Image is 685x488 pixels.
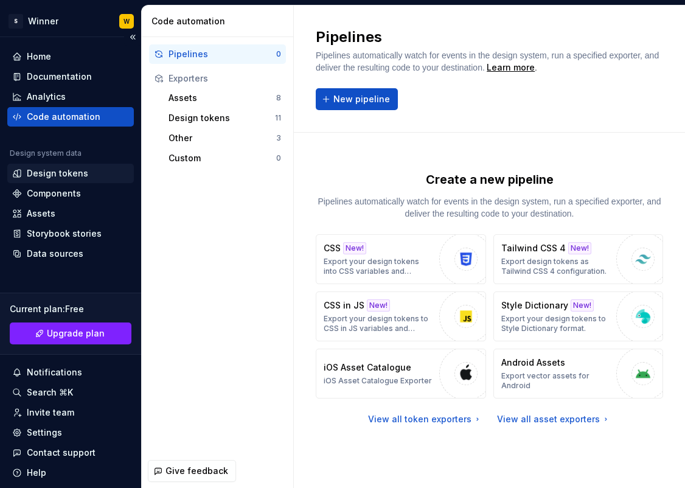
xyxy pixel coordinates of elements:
div: 0 [276,49,281,59]
a: Storybook stories [7,224,134,243]
div: Design tokens [169,112,275,124]
div: Components [27,187,81,200]
div: Search ⌘K [27,386,73,399]
div: Design system data [10,148,82,158]
div: Current plan : Free [10,303,131,315]
a: View all asset exporters [497,413,611,425]
div: Notifications [27,366,82,378]
div: Assets [27,207,55,220]
p: Export vector assets for Android [501,371,611,391]
button: New pipeline [316,88,398,110]
button: Give feedback [148,460,236,482]
p: Create a new pipeline [426,171,554,188]
div: Settings [27,427,62,439]
p: CSS [324,242,341,254]
div: New! [568,242,591,254]
div: Documentation [27,71,92,83]
div: Other [169,132,276,144]
a: Learn more [487,61,535,74]
div: Code automation [27,111,100,123]
a: Data sources [7,244,134,263]
div: Invite team [27,406,74,419]
div: 3 [276,133,281,143]
div: Exporters [169,72,281,85]
p: Export your design tokens to Style Dictionary format. [501,314,611,333]
h2: Pipelines [316,27,663,47]
a: View all token exporters [368,413,482,425]
p: Style Dictionary [501,299,568,312]
div: Assets [169,92,276,104]
p: iOS Asset Catalogue Exporter [324,376,432,386]
span: . [485,64,537,72]
button: Assets8 [164,88,286,108]
p: CSS in JS [324,299,364,312]
a: Upgrade plan [10,322,131,344]
div: Custom [169,152,276,164]
p: Export design tokens as Tailwind CSS 4 configuration. [501,257,611,276]
div: New! [343,242,366,254]
div: 0 [276,153,281,163]
a: Code automation [7,107,134,127]
div: S [9,14,23,29]
div: Home [27,51,51,63]
button: Design tokens11 [164,108,286,128]
a: Analytics [7,87,134,106]
p: Export your design tokens to CSS in JS variables and definitions. [324,314,433,333]
p: Export your design tokens into CSS variables and definitions. [324,257,433,276]
button: CSSNew!Export your design tokens into CSS variables and definitions. [316,234,486,284]
button: SWinnerW [2,8,139,34]
p: Tailwind CSS 4 [501,242,566,254]
a: Documentation [7,67,134,86]
button: Collapse sidebar [124,29,141,46]
div: Analytics [27,91,66,103]
a: Components [7,184,134,203]
div: New! [571,299,594,312]
span: New pipeline [333,93,390,105]
div: 11 [275,113,281,123]
div: Design tokens [27,167,88,180]
button: iOS Asset CatalogueiOS Asset Catalogue Exporter [316,349,486,399]
div: Winner [28,15,58,27]
div: New! [367,299,390,312]
div: Pipelines [169,48,276,60]
div: Help [27,467,46,479]
div: 8 [276,93,281,103]
span: Give feedback [165,465,228,477]
p: Android Assets [501,357,565,369]
a: Settings [7,423,134,442]
button: Custom0 [164,148,286,168]
p: iOS Asset Catalogue [324,361,411,374]
div: Code automation [151,15,288,27]
a: Design tokens [7,164,134,183]
p: Pipelines automatically watch for events in the design system, run a specified exporter, and deli... [316,195,663,220]
a: Assets [7,204,134,223]
button: Help [7,463,134,483]
button: Other3 [164,128,286,148]
div: W [123,16,130,26]
div: Data sources [27,248,83,260]
button: Style DictionaryNew!Export your design tokens to Style Dictionary format. [493,291,664,341]
button: Tailwind CSS 4New!Export design tokens as Tailwind CSS 4 configuration. [493,234,664,284]
button: Contact support [7,443,134,462]
button: Search ⌘K [7,383,134,402]
span: Upgrade plan [47,327,105,340]
div: Contact support [27,447,96,459]
a: Invite team [7,403,134,422]
div: Storybook stories [27,228,102,240]
a: Home [7,47,134,66]
button: CSS in JSNew!Export your design tokens to CSS in JS variables and definitions. [316,291,486,341]
button: Notifications [7,363,134,382]
button: Pipelines0 [149,44,286,64]
button: Android AssetsExport vector assets for Android [493,349,664,399]
span: Pipelines automatically watch for events in the design system, run a specified exporter, and deli... [316,51,661,72]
